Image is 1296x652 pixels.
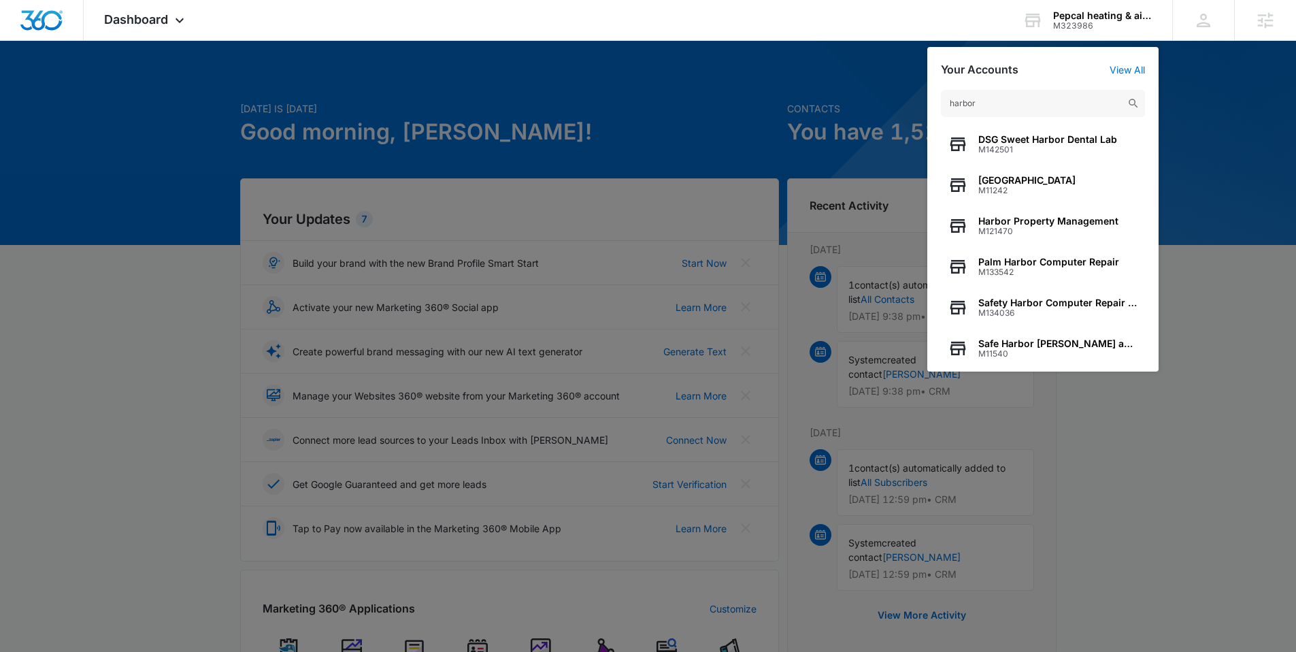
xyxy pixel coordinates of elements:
[978,257,1119,267] span: Palm Harbor Computer Repair
[1110,64,1145,76] a: View All
[978,216,1118,227] span: Harbor Property Management
[978,349,1138,359] span: M11540
[104,12,168,27] span: Dashboard
[978,175,1076,186] span: [GEOGRAPHIC_DATA]
[941,90,1145,117] input: Search Accounts
[941,328,1145,369] button: Safe Harbor [PERSON_NAME] and TrustsM11540
[941,287,1145,328] button: Safety Harbor Computer Repair ServiceM134036
[978,145,1117,154] span: M142501
[978,267,1119,277] span: M133542
[978,308,1138,318] span: M134036
[941,63,1018,76] h2: Your Accounts
[941,206,1145,246] button: Harbor Property ManagementM121470
[978,134,1117,145] span: DSG Sweet Harbor Dental Lab
[941,124,1145,165] button: DSG Sweet Harbor Dental LabM142501
[1053,10,1152,21] div: account name
[978,297,1138,308] span: Safety Harbor Computer Repair Service
[978,227,1118,236] span: M121470
[1053,21,1152,31] div: account id
[941,165,1145,206] button: [GEOGRAPHIC_DATA]M11242
[978,186,1076,195] span: M11242
[941,246,1145,287] button: Palm Harbor Computer RepairM133542
[978,338,1138,349] span: Safe Harbor [PERSON_NAME] and Trusts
